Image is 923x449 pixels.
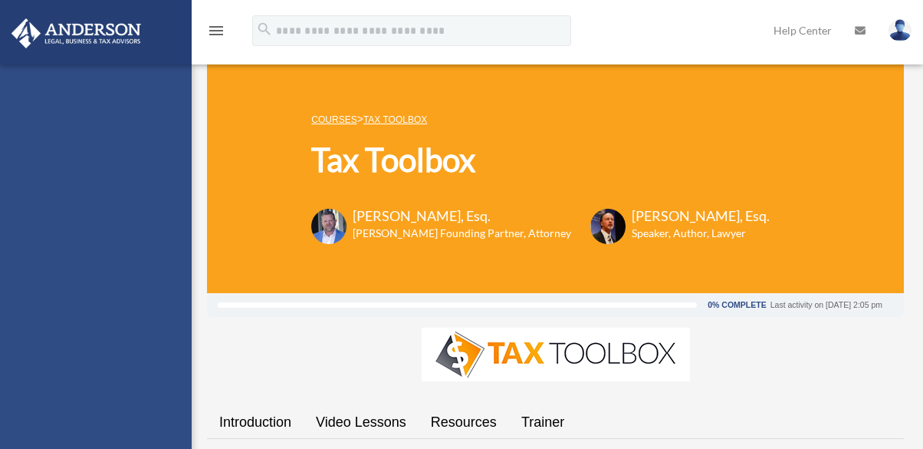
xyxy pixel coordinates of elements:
[311,209,347,244] img: Toby-circle-head.png
[207,27,225,40] a: menu
[590,209,626,244] img: Scott-Estill-Headshot.png
[207,21,225,40] i: menu
[632,226,751,241] h6: Speaker, Author, Lawyer
[509,401,576,444] a: Trainer
[311,137,770,183] h1: Tax Toolbox
[353,226,571,241] h6: [PERSON_NAME] Founding Partner, Attorney
[419,401,509,444] a: Resources
[304,401,419,444] a: Video Lessons
[207,401,304,444] a: Introduction
[353,206,571,226] h3: [PERSON_NAME], Esq.
[7,18,146,48] img: Anderson Advisors Platinum Portal
[632,206,770,226] h3: [PERSON_NAME], Esq.
[708,301,766,309] div: 0% Complete
[311,114,356,125] a: COURSES
[889,19,912,41] img: User Pic
[363,114,427,125] a: Tax Toolbox
[311,110,770,129] p: >
[256,21,273,38] i: search
[770,301,882,309] div: Last activity on [DATE] 2:05 pm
